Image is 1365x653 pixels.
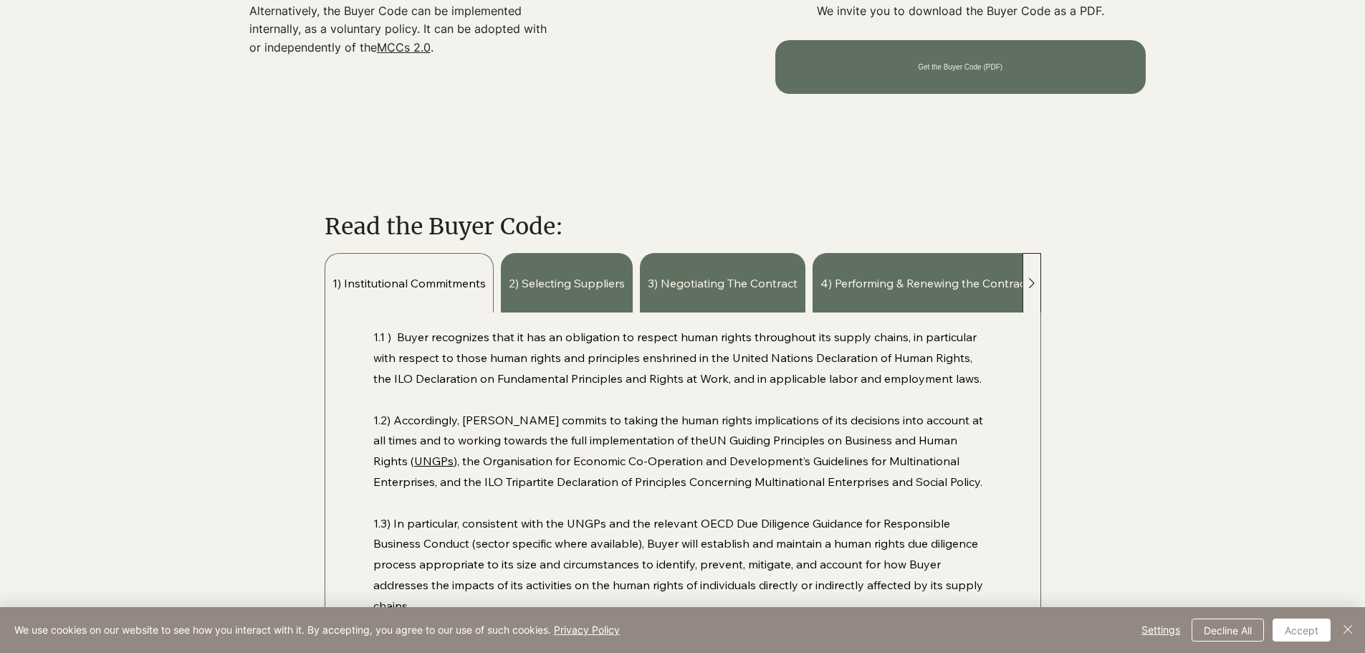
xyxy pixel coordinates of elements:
[1339,619,1356,642] button: Close
[554,624,620,636] a: Privacy Policy
[775,40,1146,94] a: Get the Buyer Code (PDF)
[648,275,798,291] span: 3) Negotiating The Contract
[373,513,991,616] p: 1.3) In particular, consistent with the UNGPs and the relevant OECD Due Diligence Guidance for Re...
[325,211,889,243] h2: Read the Buyer Code:
[414,454,454,468] a: UNGPs
[373,410,991,492] p: 1.2) Accordingly, [PERSON_NAME] commits to taking the human rights implications of its decisions ...
[14,624,620,637] span: We use cookies on our website to see how you interact with it. By accepting, you agree to our use...
[1339,621,1356,638] img: Close
[509,275,625,291] span: 2) Selecting Suppliers
[918,63,1002,71] span: Get the Buyer Code (PDF)
[820,275,1030,291] span: 4) Performing & Renewing the Contract
[377,40,431,54] a: MCCs 2.0
[373,327,991,389] p: 1.1 ) Buyer recognizes that it has an obligation to respect human rights throughout its supply ch...
[1141,619,1180,641] span: Settings
[729,3,1192,19] p: We invite you to download the Buyer Code as a PDF.
[1192,619,1264,642] button: Decline All
[1273,619,1331,642] button: Accept
[332,275,486,291] span: 1) Institutional Commitments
